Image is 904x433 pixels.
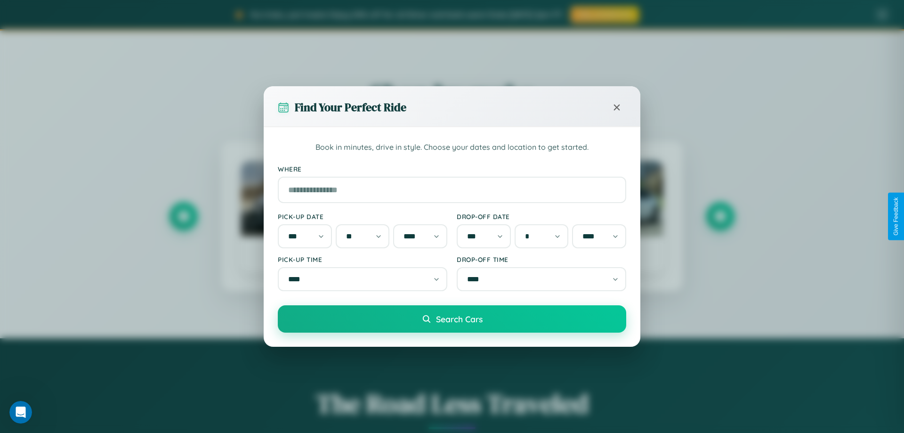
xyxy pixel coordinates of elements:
span: Search Cars [436,314,483,324]
label: Drop-off Date [457,212,626,221]
label: Drop-off Time [457,255,626,263]
label: Pick-up Time [278,255,447,263]
button: Search Cars [278,305,626,333]
label: Where [278,165,626,173]
p: Book in minutes, drive in style. Choose your dates and location to get started. [278,141,626,154]
h3: Find Your Perfect Ride [295,99,406,115]
label: Pick-up Date [278,212,447,221]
